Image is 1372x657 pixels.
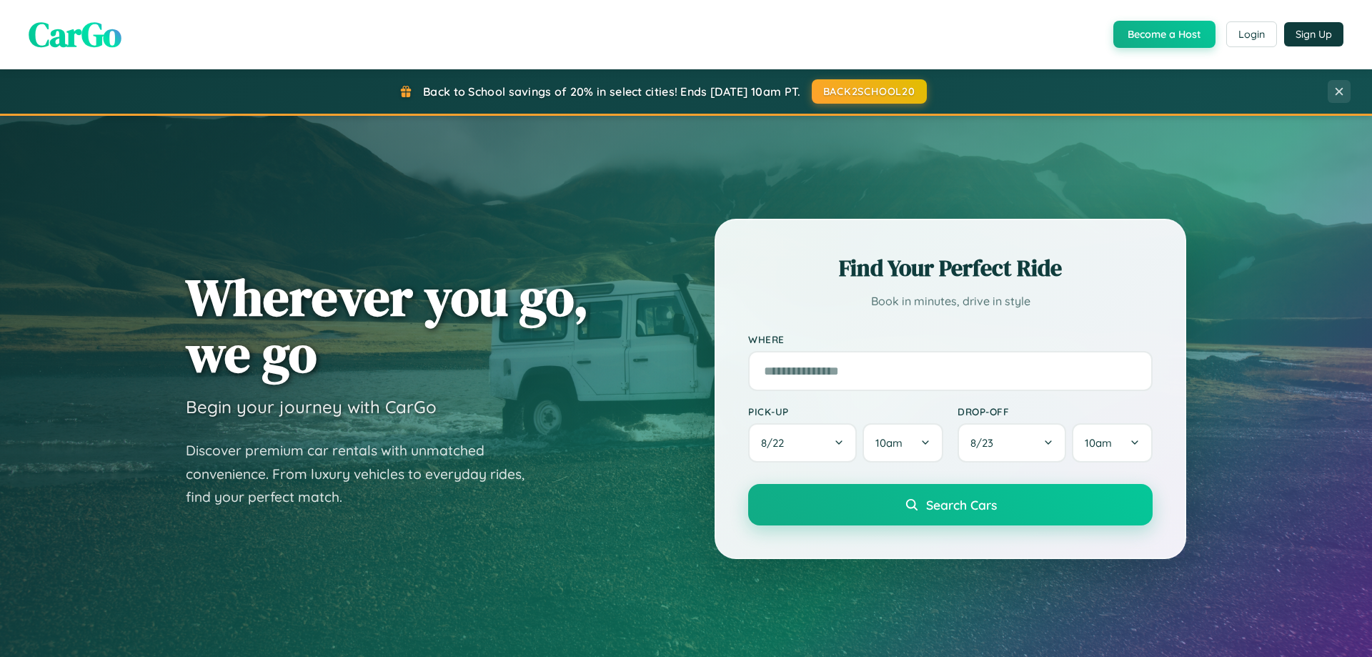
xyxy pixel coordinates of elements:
button: Login [1226,21,1277,47]
label: Pick-up [748,405,943,418]
span: Search Cars [926,497,997,513]
button: 10am [1072,423,1153,463]
label: Drop-off [958,405,1153,418]
span: 10am [875,436,903,450]
h1: Wherever you go, we go [186,269,589,382]
button: 8/23 [958,423,1066,463]
button: 10am [863,423,943,463]
label: Where [748,333,1153,345]
span: 10am [1085,436,1112,450]
button: 8/22 [748,423,857,463]
button: BACK2SCHOOL20 [812,79,927,104]
span: 8 / 22 [761,436,791,450]
span: CarGo [29,11,121,58]
h3: Begin your journey with CarGo [186,396,437,418]
p: Book in minutes, drive in style [748,291,1153,312]
button: Sign Up [1284,22,1343,46]
span: 8 / 23 [970,436,1000,450]
p: Discover premium car rentals with unmatched convenience. From luxury vehicles to everyday rides, ... [186,439,543,509]
button: Search Cars [748,484,1153,525]
span: Back to School savings of 20% in select cities! Ends [DATE] 10am PT. [423,84,800,99]
button: Become a Host [1113,21,1216,48]
h2: Find Your Perfect Ride [748,252,1153,284]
